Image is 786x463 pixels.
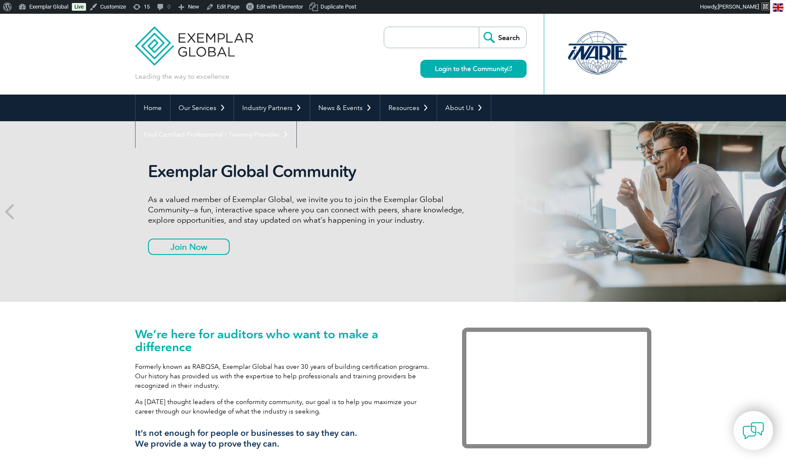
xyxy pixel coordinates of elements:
[256,3,303,10] span: Edit with Elementor
[234,95,310,121] a: Industry Partners
[743,420,764,442] img: contact-chat.png
[148,194,471,225] p: As a valued member of Exemplar Global, we invite you to join the Exemplar Global Community—a fun,...
[462,328,651,448] iframe: Exemplar Global: Working together to make a difference
[72,3,86,11] a: Live
[479,27,526,48] input: Search
[135,428,436,449] h3: It’s not enough for people or businesses to say they can. We provide a way to prove they can.
[135,14,253,65] img: Exemplar Global
[170,95,234,121] a: Our Services
[437,95,491,121] a: About Us
[507,66,512,71] img: open_square.png
[135,397,436,416] p: As [DATE] thought leaders of the conformity community, our goal is to help you maximize your care...
[773,3,783,12] img: en
[136,95,170,121] a: Home
[310,95,380,121] a: News & Events
[420,60,527,78] a: Login to the Community
[136,121,296,148] a: Find Certified Professional / Training Provider
[380,95,437,121] a: Resources
[718,3,759,10] span: [PERSON_NAME]
[135,72,229,81] p: Leading the way to excellence
[148,162,471,181] h2: Exemplar Global Community
[135,362,436,390] p: Formerly known as RABQSA, Exemplar Global has over 30 years of building certification programs. O...
[135,328,436,353] h1: We’re here for auditors who want to make a difference
[148,239,230,255] a: Join Now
